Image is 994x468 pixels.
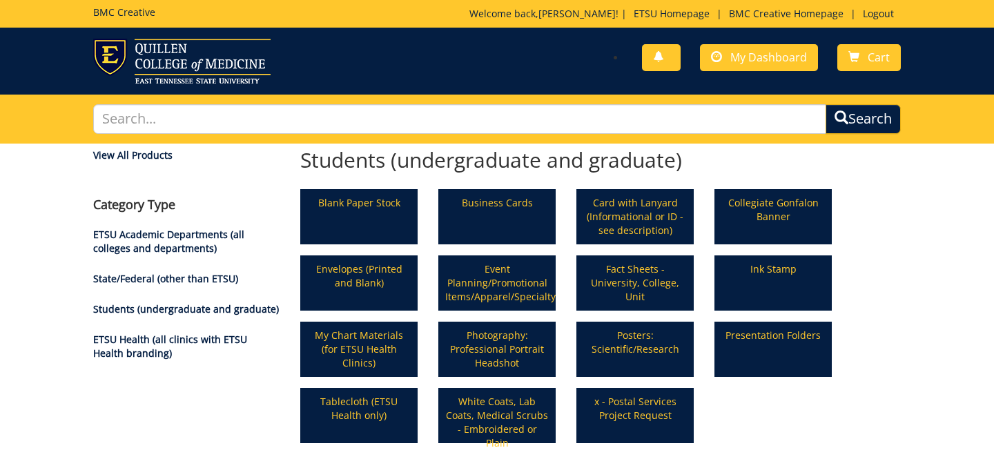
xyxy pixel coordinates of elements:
[440,257,554,309] a: Event Planning/Promotional Items/Apparel/Specialty
[93,7,155,17] h5: BMC Creative
[93,272,238,285] a: State/Federal (other than ETSU)
[302,323,416,376] a: My Chart Materials (for ETSU Health Clinics)
[302,257,416,309] a: Envelopes (Printed and Blank)
[93,198,280,212] h4: Category Type
[722,7,850,20] a: BMC Creative Homepage
[469,7,901,21] p: Welcome back, ! | | |
[826,104,901,134] button: Search
[700,44,818,71] a: My Dashboard
[837,44,901,71] a: Cart
[538,7,616,20] a: [PERSON_NAME]
[93,302,279,315] a: Students (undergraduate and graduate)
[93,333,247,360] a: ETSU Health (all clinics with ETSU Health branding)
[578,323,692,376] a: Posters: Scientific/Research
[440,389,554,442] a: White Coats, Lab Coats, Medical Scrubs - Embroidered or Plain
[302,389,416,442] a: Tablecloth (ETSU Health only)
[440,323,554,376] a: Photography: Professional Portrait Headshot
[578,257,692,309] a: Fact Sheets - University, College, Unit
[868,50,890,65] span: Cart
[856,7,901,20] a: Logout
[440,191,554,243] a: Business Cards
[716,323,830,376] a: Presentation Folders
[730,50,807,65] span: My Dashboard
[302,191,416,243] a: Blank Paper Stock
[578,389,692,442] a: x - Postal Services Project Request
[627,7,717,20] a: ETSU Homepage
[93,104,826,134] input: Search...
[93,228,244,255] a: ETSU Academic Departments (all colleges and departments)
[93,148,280,162] a: View All Products
[716,257,830,309] a: Ink Stamp
[716,191,830,243] a: Collegiate Gonfalon Banner
[578,191,692,243] a: Card with Lanyard (Informational or ID - see description)
[93,39,271,84] img: ETSU logo
[300,148,832,171] h2: Students (undergraduate and graduate)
